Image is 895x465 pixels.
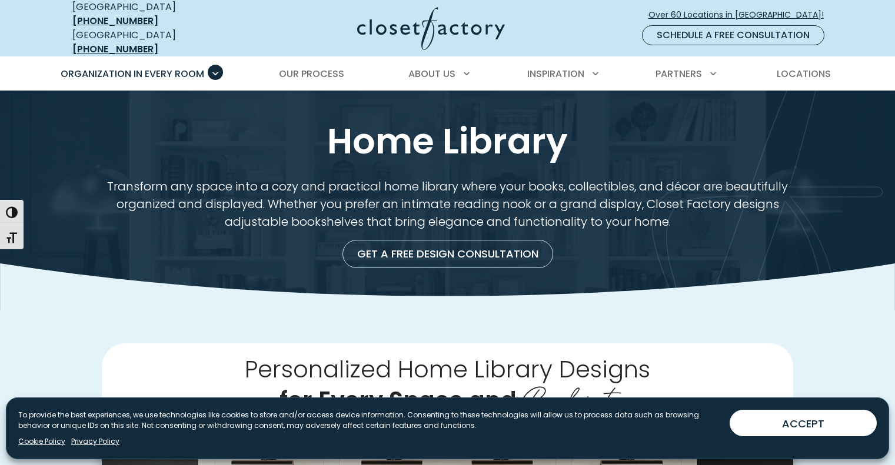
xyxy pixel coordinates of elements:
button: ACCEPT [730,410,877,436]
a: Privacy Policy [71,436,119,447]
span: Inspiration [527,67,584,81]
a: Get a Free Design Consultation [342,240,553,268]
a: Cookie Policy [18,436,65,447]
span: Over 60 Locations in [GEOGRAPHIC_DATA]! [648,9,833,21]
img: Closet Factory Logo [357,7,505,50]
span: Organization in Every Room [61,67,204,81]
a: [PHONE_NUMBER] [72,14,158,28]
a: [PHONE_NUMBER] [72,42,158,56]
span: Locations [777,67,831,81]
span: Our Process [279,67,344,81]
span: About Us [408,67,455,81]
div: [GEOGRAPHIC_DATA] [72,28,243,56]
p: To provide the best experiences, we use technologies like cookies to store and/or access device i... [18,410,720,431]
p: Transform any space into a cozy and practical home library where your books, collectibles, and dé... [102,178,793,230]
span: for Every Space and [280,384,517,417]
span: Personalized Home Library Designs [245,353,650,386]
nav: Primary Menu [52,58,843,91]
a: Schedule a Free Consultation [642,25,824,45]
a: Over 60 Locations in [GEOGRAPHIC_DATA]! [648,5,834,25]
span: Budget [523,372,615,419]
span: Partners [656,67,702,81]
h1: Home Library [70,119,826,163]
